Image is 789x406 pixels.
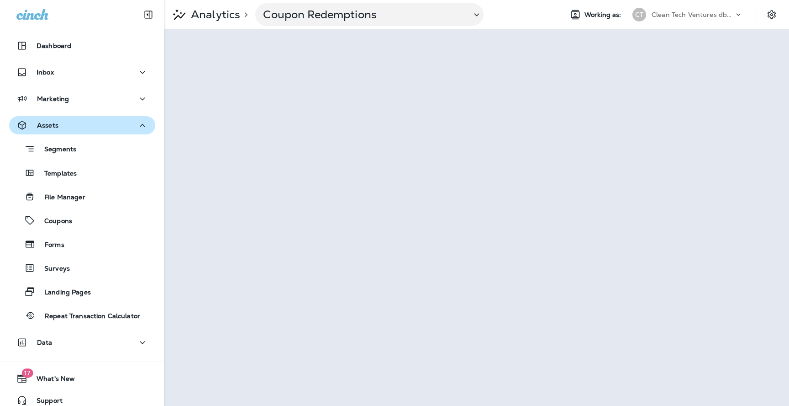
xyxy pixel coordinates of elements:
button: Collapse Sidebar [136,5,161,24]
button: File Manager [9,187,155,206]
button: Landing Pages [9,282,155,301]
div: CT [632,8,646,21]
p: Marketing [37,95,69,102]
p: Coupons [35,217,72,226]
button: Assets [9,116,155,134]
p: Coupon Redemptions [263,8,464,21]
p: Data [37,339,53,346]
p: Surveys [35,265,70,273]
p: Clean Tech Ventures dba Splash 10-Minute Oil Change [652,11,734,18]
button: Repeat Transaction Calculator [9,306,155,325]
p: Assets [37,122,58,129]
p: File Manager [35,193,85,202]
button: Templates [9,163,155,182]
p: Analytics [187,8,240,21]
p: Inbox [37,69,54,76]
span: Working as: [584,11,623,19]
button: Segments [9,139,155,159]
button: Dashboard [9,37,155,55]
button: Inbox [9,63,155,81]
p: Templates [35,170,77,178]
p: > [240,11,248,18]
span: What's New [27,375,75,386]
button: Coupons [9,211,155,230]
button: Data [9,333,155,352]
button: Surveys [9,258,155,278]
p: Forms [36,241,64,250]
button: Marketing [9,90,155,108]
p: Dashboard [37,42,71,49]
button: Settings [763,6,780,23]
span: 17 [21,369,33,378]
button: Forms [9,235,155,254]
p: Segments [35,145,76,155]
p: Landing Pages [35,288,91,297]
button: 17What's New [9,369,155,388]
p: Repeat Transaction Calculator [36,312,140,321]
